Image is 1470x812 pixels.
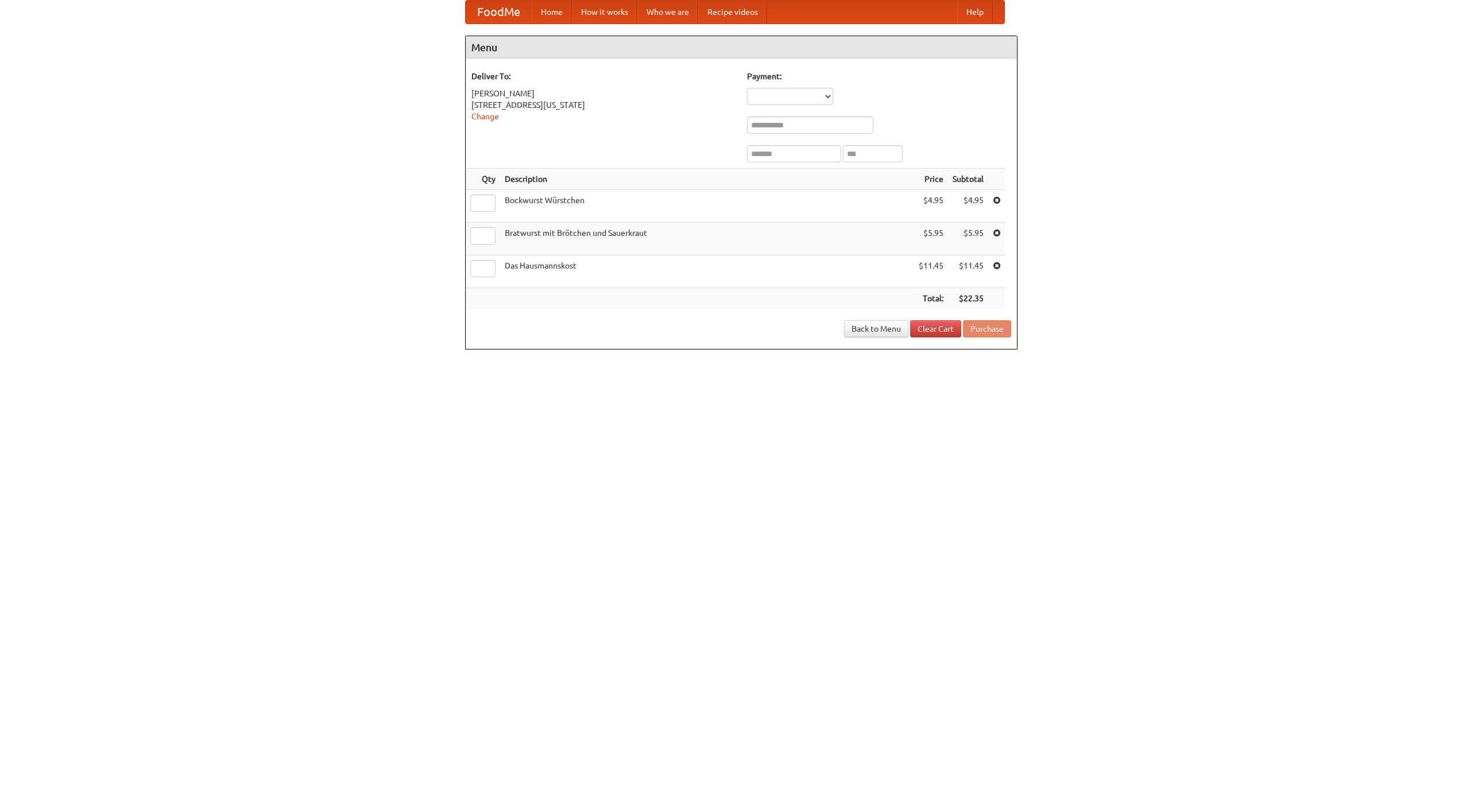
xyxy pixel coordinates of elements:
[948,288,988,309] th: $22.35
[914,288,948,309] th: Total:
[471,88,736,99] div: [PERSON_NAME]
[471,112,499,121] a: Change
[948,190,988,223] td: $4.95
[948,223,988,255] td: $5.95
[532,1,572,24] a: Home
[500,169,914,190] th: Description
[500,255,914,288] td: Das Hausmannskost
[466,169,500,190] th: Qty
[500,190,914,223] td: Bockwurst Würstchen
[844,320,908,337] a: Back to Menu
[466,36,1017,59] h4: Menu
[637,1,698,24] a: Who we are
[471,71,736,82] h5: Deliver To:
[471,99,736,111] div: [STREET_ADDRESS][US_STATE]
[914,169,948,190] th: Price
[948,255,988,288] td: $11.45
[747,71,1011,82] h5: Payment:
[914,223,948,255] td: $5.95
[500,223,914,255] td: Bratwurst mit Brötchen und Sauerkraut
[466,1,532,24] a: FoodMe
[572,1,637,24] a: How it works
[948,169,988,190] th: Subtotal
[914,255,948,288] td: $11.45
[914,190,948,223] td: $4.95
[698,1,767,24] a: Recipe videos
[910,320,961,337] a: Clear Cart
[957,1,993,24] a: Help
[963,320,1011,337] button: Purchase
